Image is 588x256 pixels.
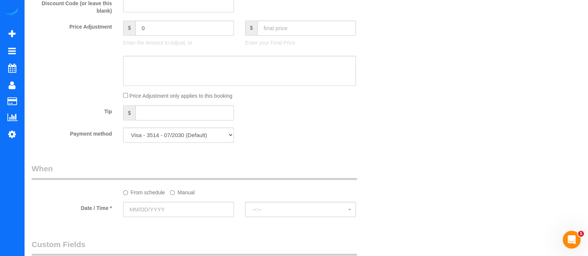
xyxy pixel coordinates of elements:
[123,190,128,195] input: From schedule
[170,186,195,196] label: Manual
[578,231,584,237] span: 1
[123,186,165,196] label: From schedule
[123,105,135,120] span: $
[32,239,357,256] legend: Custom Fields
[563,231,581,249] iframe: Intercom live chat
[253,207,348,213] span: --:--
[170,190,175,195] input: Manual
[123,39,234,46] p: Enter the Amount to Adjust, or
[26,127,118,137] label: Payment method
[26,202,118,212] label: Date / Time *
[123,202,234,217] input: MM/DD/YYYY
[4,7,19,18] img: Automaid Logo
[26,20,118,30] label: Price Adjustment
[129,93,232,99] span: Price Adjustment only applies to this booking
[26,105,118,115] label: Tip
[257,20,356,36] input: final price
[245,20,257,36] span: $
[123,20,135,36] span: $
[32,163,357,180] legend: When
[245,39,356,46] p: Enter your Final Price
[245,202,356,217] button: --:--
